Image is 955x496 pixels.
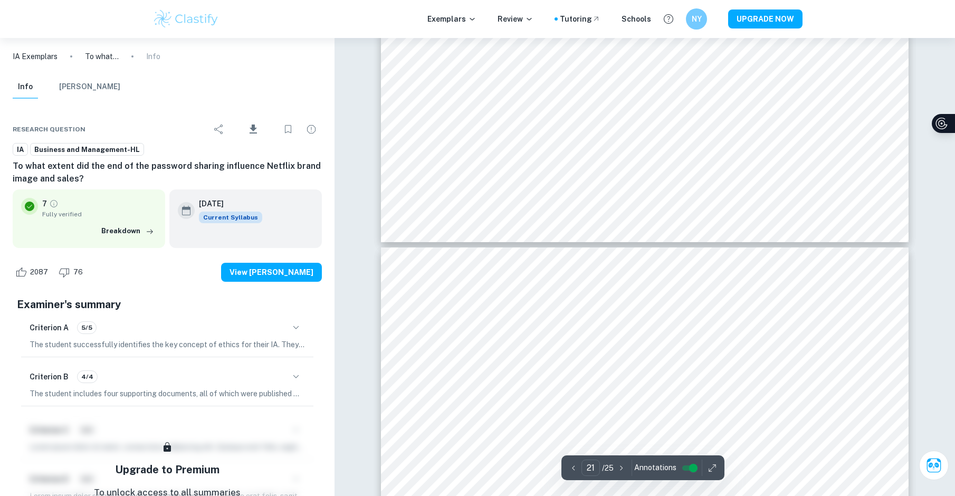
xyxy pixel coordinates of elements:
div: Bookmark [278,119,299,140]
span: Business and Management-HL [31,145,144,155]
div: Like [13,264,54,281]
span: 76 [68,267,89,278]
div: Download [232,116,275,143]
span: Research question [13,125,85,134]
button: View [PERSON_NAME] [221,263,322,282]
a: Schools [622,13,651,25]
h6: Criterion A [30,322,69,333]
span: Fully verified [42,209,157,219]
button: Help and Feedback [660,10,677,28]
h6: Criterion B [30,371,69,383]
h5: Upgrade to Premium [115,462,219,478]
span: 2087 [24,267,54,278]
h5: Examiner's summary [17,297,318,312]
img: Clastify logo [152,8,219,30]
button: Breakdown [99,223,157,239]
a: Grade fully verified [49,199,59,208]
a: IA [13,143,28,156]
div: Report issue [301,119,322,140]
button: NY [686,8,707,30]
p: Review [498,13,533,25]
span: Current Syllabus [199,212,262,223]
h6: [DATE] [199,198,254,209]
span: 5/5 [78,323,96,332]
p: / 25 [602,462,614,474]
button: Ask Clai [919,451,949,480]
p: Info [146,51,160,62]
div: This exemplar is based on the current syllabus. Feel free to refer to it for inspiration/ideas wh... [199,212,262,223]
p: The student successfully identifies the key concept of ethics for their IA. They mention this key... [30,339,305,350]
button: Info [13,75,38,99]
p: Exemplars [427,13,476,25]
button: UPGRADE NOW [728,9,803,28]
div: Share [208,119,230,140]
button: [PERSON_NAME] [59,75,120,99]
h6: NY [691,13,703,25]
a: Business and Management-HL [30,143,144,156]
span: 4/4 [78,372,97,381]
h6: To what extent did the end of the password sharing influence Netflix brand image and sales? [13,160,322,185]
p: The student includes four supporting documents, all of which were published within a maximum of t... [30,388,305,399]
p: 7 [42,198,47,209]
p: To what extent did the end of the password sharing influence Netflix brand image and sales? [85,51,119,62]
a: Tutoring [560,13,600,25]
span: IA [13,145,27,155]
span: Annotations [634,462,676,473]
div: Dislike [56,264,89,281]
a: IA Exemplars [13,51,58,62]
